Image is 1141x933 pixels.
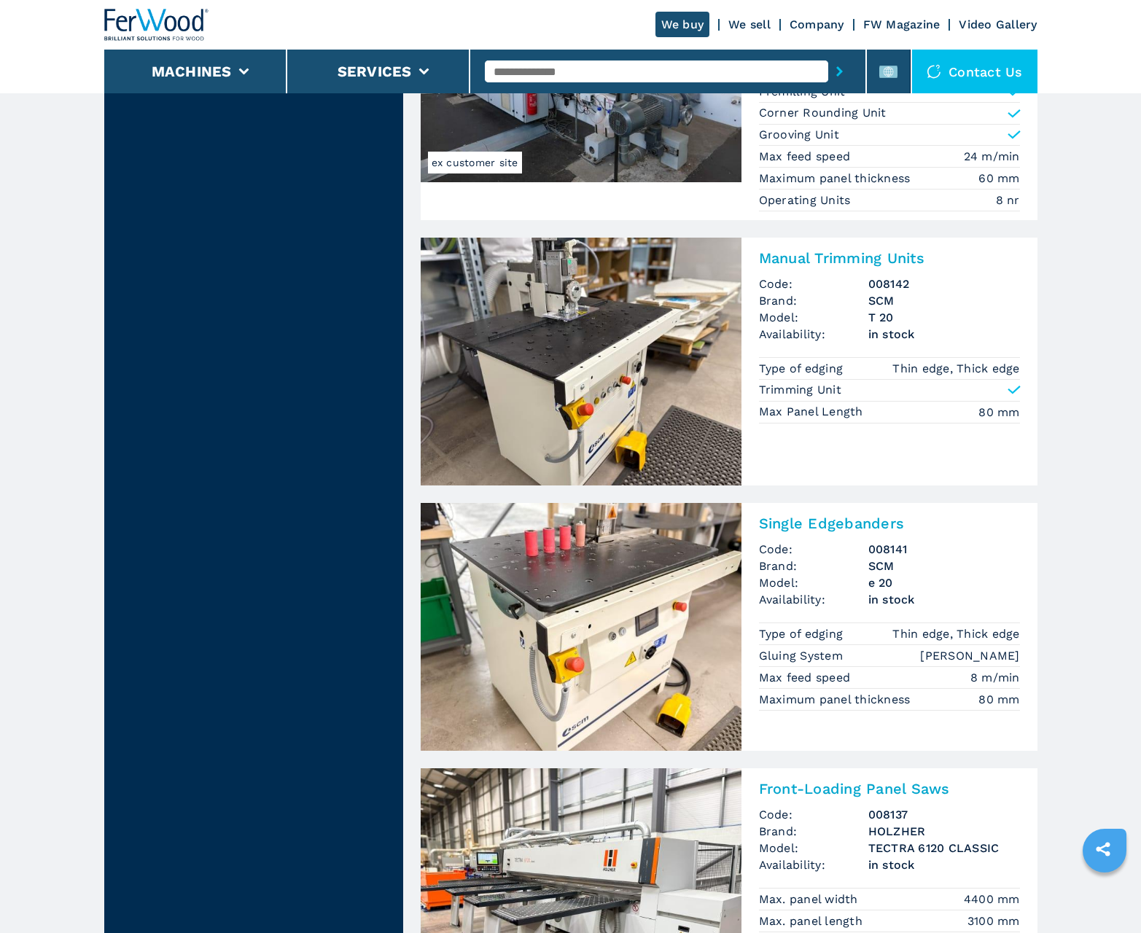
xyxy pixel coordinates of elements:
[868,276,1020,292] h3: 008142
[759,309,868,326] span: Model:
[759,276,868,292] span: Code:
[759,856,868,873] span: Availability:
[655,12,710,37] a: We buy
[868,326,1020,343] span: in stock
[1085,831,1121,867] a: sharethis
[868,840,1020,856] h3: TECTRA 6120 CLASSIC
[892,625,1019,642] em: Thin edge, Thick edge
[759,127,839,143] p: Grooving Unit
[892,360,1019,377] em: Thin edge, Thick edge
[790,17,844,31] a: Company
[868,574,1020,591] h3: e 20
[868,292,1020,309] h3: SCM
[759,326,868,343] span: Availability:
[759,105,887,121] p: Corner Rounding Unit
[759,382,841,398] p: Trimming Unit
[728,17,771,31] a: We sell
[759,648,847,664] p: Gluing System
[759,823,868,840] span: Brand:
[759,780,1020,797] h2: Front-Loading Panel Saws
[759,670,854,686] p: Max feed speed
[967,913,1020,929] em: 3100 mm
[152,63,232,80] button: Machines
[759,149,854,165] p: Max feed speed
[868,823,1020,840] h3: HOLZHER
[759,541,868,558] span: Code:
[868,856,1020,873] span: in stock
[759,806,868,823] span: Code:
[759,558,868,574] span: Brand:
[964,148,1020,165] em: 24 m/min
[920,647,1019,664] em: [PERSON_NAME]
[978,170,1019,187] em: 60 mm
[759,591,868,608] span: Availability:
[970,669,1020,686] em: 8 m/min
[759,249,1020,267] h2: Manual Trimming Units
[104,9,209,41] img: Ferwood
[428,152,522,173] span: ex customer site
[868,591,1020,608] span: in stock
[759,574,868,591] span: Model:
[421,238,1037,485] a: Manual Trimming Units SCM T 20Manual Trimming UnitsCode:008142Brand:SCMModel:T 20Availability:in ...
[759,840,868,856] span: Model:
[421,503,1037,751] a: Single Edgebanders SCM e 20Single EdgebandersCode:008141Brand:SCMModel:e 20Availability:in stockT...
[996,192,1020,208] em: 8 nr
[759,692,914,708] p: Maximum panel thickness
[759,515,1020,532] h2: Single Edgebanders
[868,806,1020,823] h3: 008137
[759,171,914,187] p: Maximum panel thickness
[959,17,1037,31] a: Video Gallery
[759,913,867,929] p: Max. panel length
[759,404,867,420] p: Max Panel Length
[759,361,847,377] p: Type of edging
[759,192,854,208] p: Operating Units
[863,17,941,31] a: FW Magazine
[421,238,741,485] img: Manual Trimming Units SCM T 20
[978,691,1019,708] em: 80 mm
[759,891,862,907] p: Max. panel width
[912,50,1037,93] div: Contact us
[978,404,1019,421] em: 80 mm
[868,541,1020,558] h3: 008141
[828,55,851,88] button: submit-button
[868,558,1020,574] h3: SCM
[1079,867,1130,922] iframe: Chat
[927,64,941,79] img: Contact us
[868,309,1020,326] h3: T 20
[421,503,741,751] img: Single Edgebanders SCM e 20
[759,626,847,642] p: Type of edging
[964,891,1020,907] em: 4400 mm
[338,63,412,80] button: Services
[759,292,868,309] span: Brand:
